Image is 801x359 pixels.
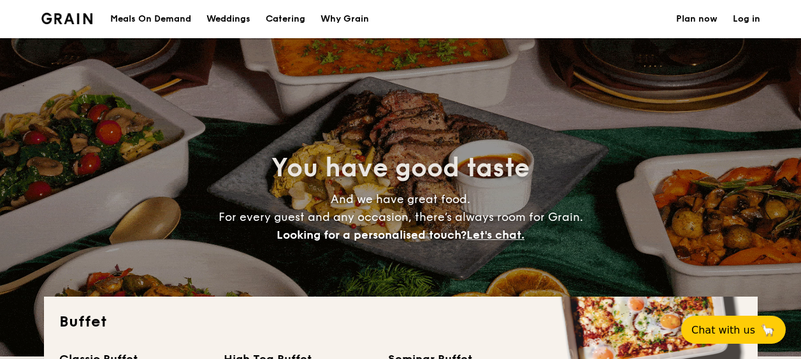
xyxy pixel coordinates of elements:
img: Grain [41,13,93,24]
span: Looking for a personalised touch? [277,228,466,242]
span: 🦙 [760,323,776,337]
span: You have good taste [271,153,530,183]
span: Let's chat. [466,228,524,242]
span: Chat with us [691,324,755,336]
a: Logotype [41,13,93,24]
h2: Buffet [59,312,742,332]
span: And we have great food. For every guest and any occasion, there’s always room for Grain. [219,192,583,242]
button: Chat with us🦙 [681,316,786,344]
